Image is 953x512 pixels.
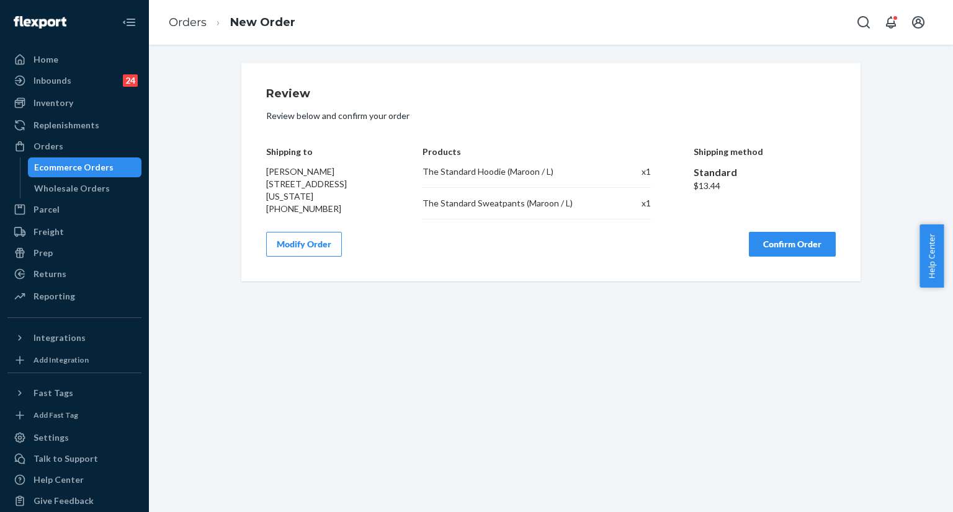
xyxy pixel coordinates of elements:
[423,197,602,210] div: The Standard Sweatpants (Maroon / L)
[423,147,650,156] h4: Products
[7,353,141,368] a: Add Integration
[7,286,141,306] a: Reporting
[34,203,60,216] div: Parcel
[423,166,602,178] div: The Standard Hoodie (Maroon / L)
[266,203,380,215] div: [PHONE_NUMBER]
[34,332,86,344] div: Integrations
[7,50,141,69] a: Home
[28,179,142,198] a: Wholesale Orders
[7,222,141,242] a: Freight
[34,53,58,66] div: Home
[615,166,651,178] div: x 1
[906,10,931,35] button: Open account menu
[34,161,114,174] div: Ecommerce Orders
[7,71,141,90] a: Inbounds24
[266,88,836,100] h1: Review
[851,10,876,35] button: Open Search Box
[34,226,64,238] div: Freight
[34,474,84,486] div: Help Center
[266,147,380,156] h4: Shipping to
[34,119,99,131] div: Replenishments
[749,232,836,257] button: Confirm Order
[7,470,141,490] a: Help Center
[34,268,66,280] div: Returns
[7,136,141,156] a: Orders
[266,110,836,122] p: Review below and confirm your order
[694,180,836,192] div: $13.44
[694,166,836,180] div: Standard
[7,243,141,263] a: Prep
[14,16,66,29] img: Flexport logo
[7,428,141,448] a: Settings
[7,328,141,348] button: Integrations
[34,247,53,259] div: Prep
[7,408,141,423] a: Add Fast Tag
[7,264,141,284] a: Returns
[34,431,69,444] div: Settings
[7,93,141,113] a: Inventory
[266,166,347,201] span: [PERSON_NAME] [STREET_ADDRESS][US_STATE]
[919,224,944,288] button: Help Center
[7,491,141,511] button: Give Feedback
[159,4,305,41] ol: breadcrumbs
[7,383,141,403] button: Fast Tags
[34,97,73,109] div: Inventory
[615,197,651,210] div: x 1
[34,74,71,87] div: Inbounds
[34,452,98,465] div: Talk to Support
[34,495,94,507] div: Give Feedback
[7,449,141,469] a: Talk to Support
[7,115,141,135] a: Replenishments
[169,15,207,29] a: Orders
[34,387,73,399] div: Fast Tags
[879,10,903,35] button: Open notifications
[28,157,142,177] a: Ecommerce Orders
[117,10,141,35] button: Close Navigation
[34,355,89,365] div: Add Integration
[694,147,836,156] h4: Shipping method
[7,200,141,219] a: Parcel
[34,290,75,302] div: Reporting
[123,74,138,87] div: 24
[34,410,78,420] div: Add Fast Tag
[34,182,110,195] div: Wholesale Orders
[34,140,63,152] div: Orders
[230,15,295,29] a: New Order
[266,232,342,257] button: Modify Order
